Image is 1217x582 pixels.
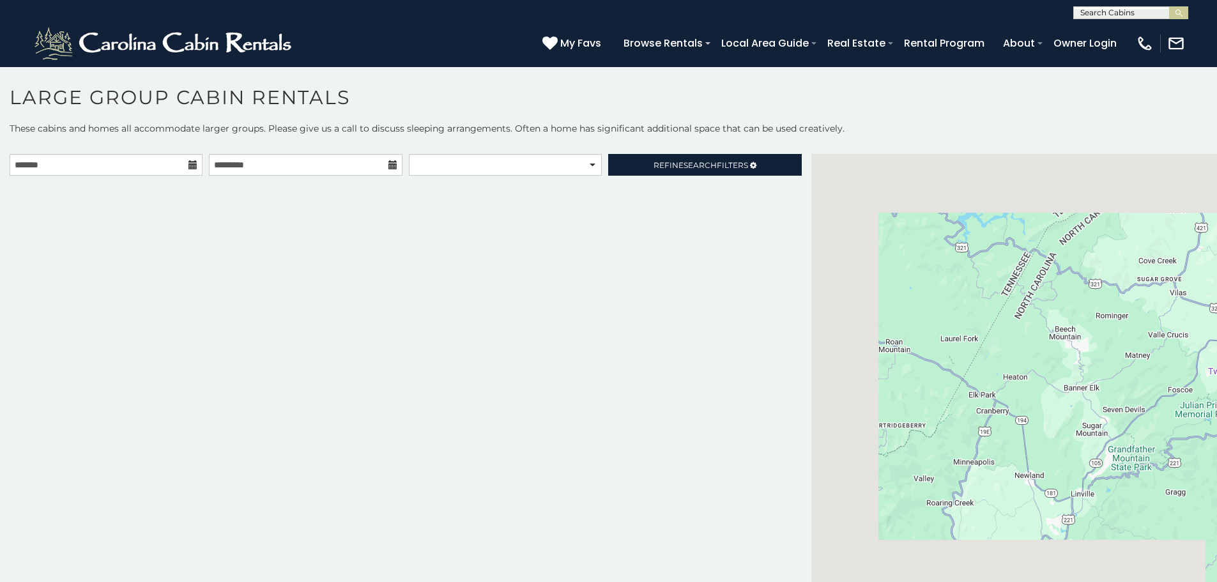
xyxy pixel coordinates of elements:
span: Refine Filters [654,160,748,170]
a: Owner Login [1047,32,1123,54]
a: Real Estate [821,32,892,54]
a: About [997,32,1041,54]
img: phone-regular-white.png [1136,34,1154,52]
img: mail-regular-white.png [1167,34,1185,52]
span: My Favs [560,35,601,51]
span: Search [684,160,717,170]
img: White-1-2.png [32,24,297,63]
a: Rental Program [898,32,991,54]
a: Local Area Guide [715,32,815,54]
a: Browse Rentals [617,32,709,54]
a: My Favs [542,35,604,52]
a: RefineSearchFilters [608,154,801,176]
